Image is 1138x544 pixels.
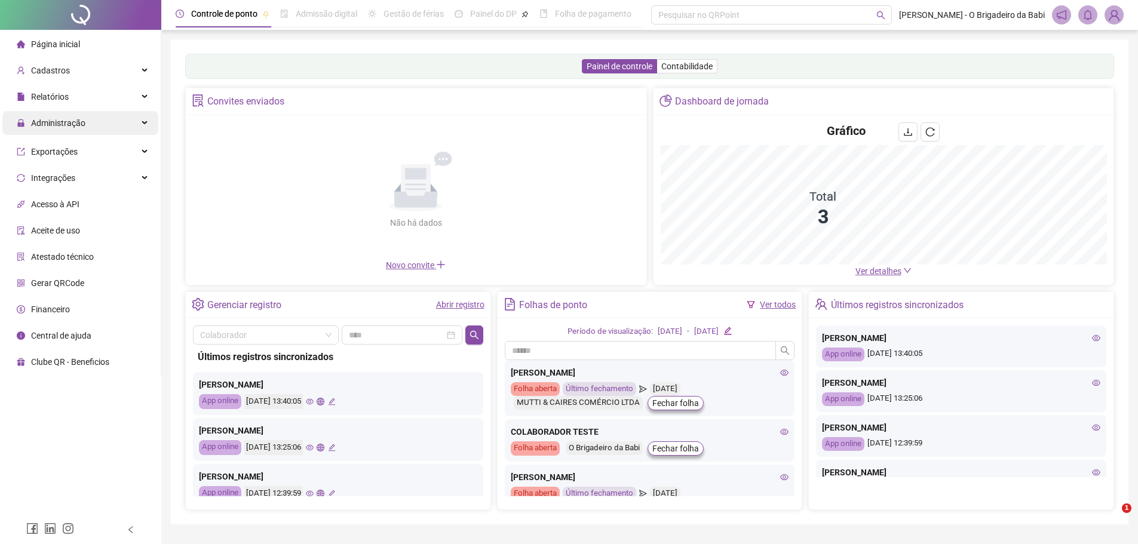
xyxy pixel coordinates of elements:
[44,523,56,534] span: linkedin
[199,394,241,409] div: App online
[470,9,517,19] span: Painel do DP
[827,122,866,139] h4: Gráfico
[639,487,647,500] span: send
[31,92,69,102] span: Relatórios
[192,298,204,311] span: setting
[903,127,913,137] span: download
[822,437,1100,451] div: [DATE] 12:39:59
[822,348,1100,361] div: [DATE] 13:40:05
[17,305,25,314] span: dollar
[511,425,789,438] div: COLABORADOR TESTE
[514,396,643,410] div: MUTTI & CAIRES COMÉRCIO LTDA
[31,173,75,183] span: Integrações
[198,349,478,364] div: Últimos registros sincronizados
[1122,503,1131,513] span: 1
[780,473,789,481] span: eye
[31,66,70,75] span: Cadastros
[522,11,529,18] span: pushpin
[62,523,74,534] span: instagram
[648,441,704,456] button: Fechar folha
[317,490,324,497] span: global
[192,94,204,107] span: solution
[328,444,336,451] span: edit
[568,325,653,338] div: Período de visualização:
[652,442,699,455] span: Fechar folha
[687,325,689,338] div: -
[31,357,109,367] span: Clube QR - Beneficios
[306,444,314,451] span: eye
[822,348,864,361] div: App online
[207,295,281,315] div: Gerenciar registro
[31,199,79,209] span: Acesso à API
[244,486,303,501] div: [DATE] 12:39:59
[31,226,80,235] span: Aceite de uso
[780,368,789,377] span: eye
[31,331,91,340] span: Central de ajuda
[17,331,25,340] span: info-circle
[176,10,184,18] span: clock-circle
[511,487,560,500] div: Folha aberta
[511,441,560,456] div: Folha aberta
[660,94,672,107] span: pie-chart
[280,10,289,18] span: file-done
[17,200,25,208] span: api
[470,330,479,340] span: search
[1105,6,1123,24] img: 88063
[511,382,560,396] div: Folha aberta
[17,358,25,366] span: gift
[747,300,755,309] span: filter
[925,127,935,137] span: reload
[511,366,789,379] div: [PERSON_NAME]
[317,444,324,451] span: global
[903,266,912,275] span: down
[306,490,314,497] span: eye
[455,10,463,18] span: dashboard
[650,382,680,396] div: [DATE]
[555,9,631,19] span: Folha de pagamento
[17,66,25,75] span: user-add
[1092,334,1100,342] span: eye
[831,295,964,315] div: Últimos registros sincronizados
[648,396,704,410] button: Fechar folha
[386,260,446,270] span: Novo convite
[658,325,682,338] div: [DATE]
[675,91,769,112] div: Dashboard de jornada
[780,428,789,436] span: eye
[652,397,699,410] span: Fechar folha
[650,487,680,500] div: [DATE]
[855,266,901,276] span: Ver detalhes
[822,376,1100,389] div: [PERSON_NAME]
[244,440,303,455] div: [DATE] 13:25:06
[199,486,241,501] div: App online
[368,10,376,18] span: sun
[31,147,78,156] span: Exportações
[207,91,284,112] div: Convites enviados
[17,174,25,182] span: sync
[17,226,25,235] span: audit
[723,327,731,334] span: edit
[563,382,636,396] div: Último fechamento
[563,487,636,500] div: Último fechamento
[855,266,912,276] a: Ver detalhes down
[780,346,790,355] span: search
[199,424,477,437] div: [PERSON_NAME]
[328,490,336,497] span: edit
[587,62,652,71] span: Painel de controle
[384,9,444,19] span: Gestão de férias
[639,382,647,396] span: send
[26,523,38,534] span: facebook
[17,40,25,48] span: home
[1092,423,1100,432] span: eye
[822,421,1100,434] div: [PERSON_NAME]
[31,305,70,314] span: Financeiro
[822,392,1100,406] div: [DATE] 13:25:06
[822,466,1100,479] div: [PERSON_NAME]
[296,9,357,19] span: Admissão digital
[328,398,336,405] span: edit
[539,10,548,18] span: book
[1082,10,1093,20] span: bell
[519,295,587,315] div: Folhas de ponto
[199,470,477,483] div: [PERSON_NAME]
[504,298,516,311] span: file-text
[566,441,643,455] div: O Brigadeiro da Babi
